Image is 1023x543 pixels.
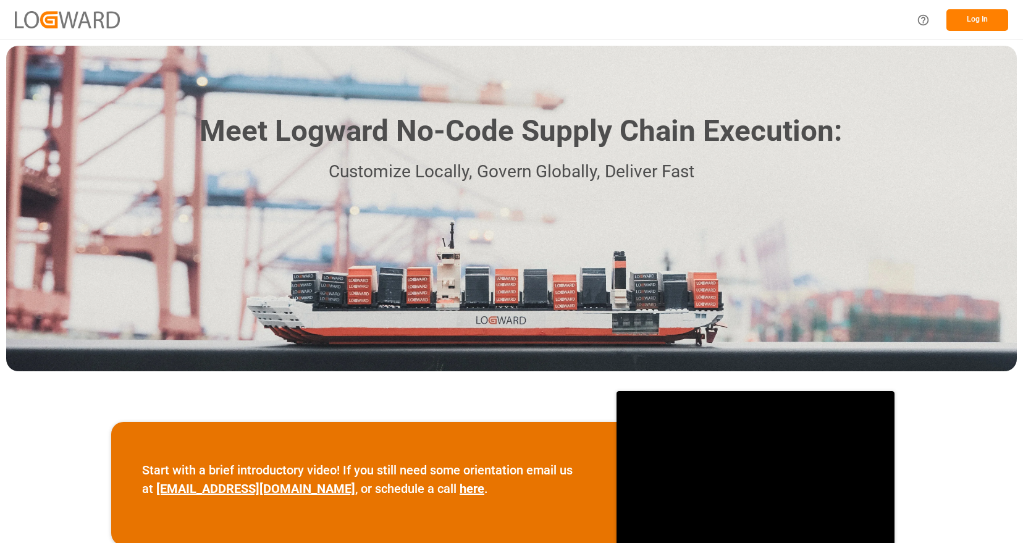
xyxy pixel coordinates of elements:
a: [EMAIL_ADDRESS][DOMAIN_NAME] [156,481,355,496]
p: Start with a brief introductory video! If you still need some orientation email us at , or schedu... [142,461,586,498]
button: Log In [946,9,1008,31]
h1: Meet Logward No-Code Supply Chain Execution: [200,109,842,153]
p: Customize Locally, Govern Globally, Deliver Fast [181,158,842,186]
img: Logward_new_orange.png [15,11,120,28]
a: here [460,481,484,496]
button: Help Center [909,6,937,34]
